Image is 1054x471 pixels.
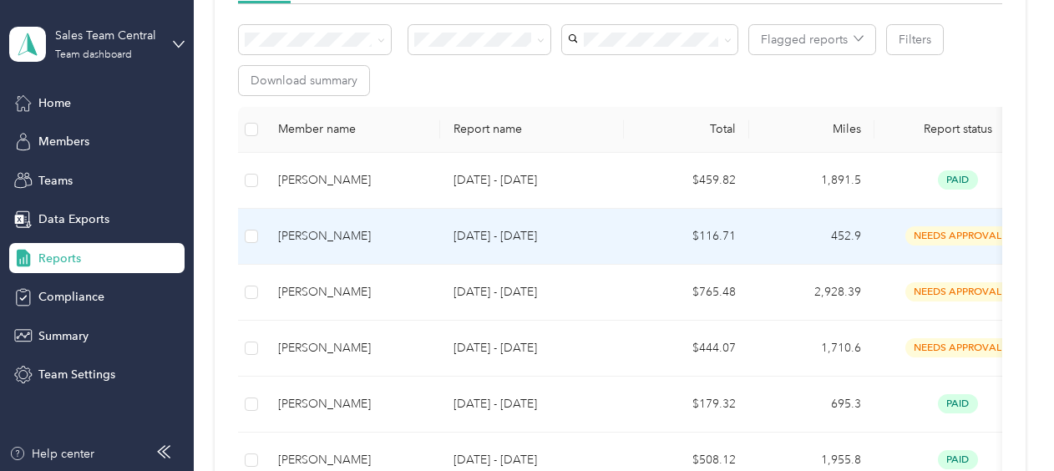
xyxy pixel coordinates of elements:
div: [PERSON_NAME] [278,451,427,469]
p: [DATE] - [DATE] [454,283,611,301]
button: Filters [887,25,943,54]
span: needs approval [905,282,1011,301]
td: 1,710.6 [749,321,874,377]
td: 2,928.39 [749,265,874,321]
span: Summary [38,327,89,345]
span: Reports [38,250,81,267]
div: [PERSON_NAME] [278,395,427,413]
iframe: Everlance-gr Chat Button Frame [960,377,1054,471]
div: Miles [763,122,861,136]
span: Data Exports [38,210,109,228]
p: [DATE] - [DATE] [454,171,611,190]
th: Member name [265,107,440,153]
span: needs approval [905,226,1011,246]
span: needs approval [905,338,1011,357]
span: paid [938,170,978,190]
button: Help center [9,445,94,463]
div: [PERSON_NAME] [278,171,427,190]
div: Sales Team Central [55,27,160,44]
p: [DATE] - [DATE] [454,227,611,246]
td: 1,891.5 [749,153,874,209]
span: Members [38,133,89,150]
td: $444.07 [624,321,749,377]
span: Report status [888,122,1028,136]
span: Team Settings [38,366,115,383]
span: Home [38,94,71,112]
p: [DATE] - [DATE] [454,451,611,469]
button: Download summary [239,66,369,95]
td: $179.32 [624,377,749,433]
span: paid [938,450,978,469]
p: [DATE] - [DATE] [454,395,611,413]
span: paid [938,394,978,413]
td: 695.3 [749,377,874,433]
p: [DATE] - [DATE] [454,339,611,357]
div: Member name [278,122,427,136]
div: [PERSON_NAME] [278,339,427,357]
td: $459.82 [624,153,749,209]
td: 452.9 [749,209,874,265]
span: Compliance [38,288,104,306]
td: $765.48 [624,265,749,321]
div: Total [637,122,736,136]
span: Teams [38,172,73,190]
div: [PERSON_NAME] [278,283,427,301]
td: $116.71 [624,209,749,265]
th: Report name [440,107,624,153]
div: Team dashboard [55,50,132,60]
div: [PERSON_NAME] [278,227,427,246]
button: Flagged reports [749,25,875,54]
